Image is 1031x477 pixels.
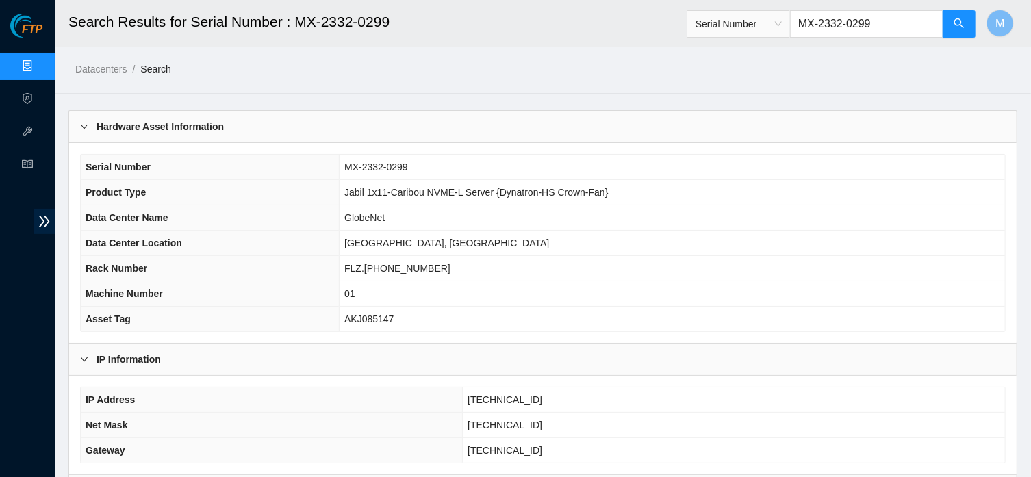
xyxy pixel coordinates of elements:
span: Asset Tag [86,313,131,324]
b: Hardware Asset Information [97,119,224,134]
span: Gateway [86,445,125,456]
span: / [132,64,135,75]
span: FLZ.[PHONE_NUMBER] [344,263,450,274]
span: search [954,18,965,31]
span: IP Address [86,394,135,405]
span: M [995,15,1004,32]
span: MX-2332-0299 [344,162,408,172]
img: Akamai Technologies [10,14,69,38]
span: Machine Number [86,288,163,299]
span: read [22,153,33,180]
button: search [943,10,976,38]
span: Net Mask [86,420,127,430]
a: Akamai TechnologiesFTP [10,25,42,42]
span: Rack Number [86,263,147,274]
span: 01 [344,288,355,299]
span: right [80,123,88,131]
b: IP Information [97,352,161,367]
span: Data Center Name [86,212,168,223]
span: [TECHNICAL_ID] [468,445,542,456]
div: IP Information [69,344,1017,375]
span: GlobeNet [344,212,385,223]
input: Enter text here... [790,10,943,38]
span: double-right [34,209,55,234]
span: Product Type [86,187,146,198]
div: Hardware Asset Information [69,111,1017,142]
span: Jabil 1x11-Caribou NVME-L Server {Dynatron-HS Crown-Fan} [344,187,608,198]
span: [GEOGRAPHIC_DATA], [GEOGRAPHIC_DATA] [344,237,549,248]
button: M [987,10,1014,37]
span: [TECHNICAL_ID] [468,394,542,405]
span: Serial Number [696,14,782,34]
span: Data Center Location [86,237,182,248]
span: [TECHNICAL_ID] [468,420,542,430]
span: AKJ085147 [344,313,394,324]
span: right [80,355,88,363]
a: Datacenters [75,64,127,75]
a: Search [140,64,170,75]
span: Serial Number [86,162,151,172]
span: FTP [22,23,42,36]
